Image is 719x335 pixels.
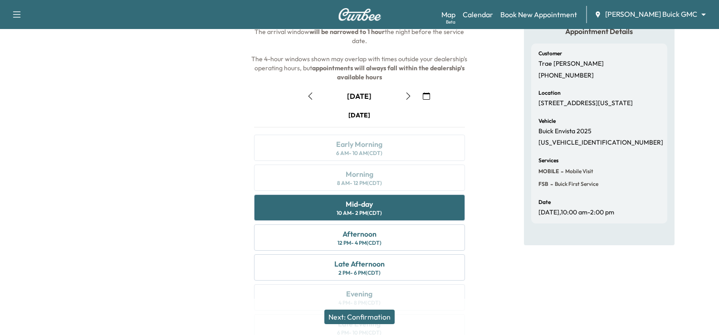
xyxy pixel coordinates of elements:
p: Buick Envista 2025 [538,127,592,136]
a: Calendar [463,9,493,20]
h6: Services [538,158,558,163]
a: Book New Appointment [500,9,577,20]
p: Trae [PERSON_NAME] [538,60,604,68]
span: - [559,167,563,176]
b: will be narrowed to 1 hour [309,28,385,36]
b: appointments will always fall within the dealership's available hours [312,64,466,81]
span: - [548,180,553,189]
p: [PHONE_NUMBER] [538,72,594,80]
h6: Customer [538,51,562,56]
div: Beta [446,19,455,25]
h6: Date [538,199,551,205]
span: FSB [538,180,548,188]
span: MOBILE [538,168,559,175]
img: Curbee Logo [338,8,382,21]
div: 12 PM - 4 PM (CDT) [337,239,382,247]
p: [US_VEHICLE_IDENTIFICATION_NUMBER] [538,139,663,147]
div: [DATE] [348,111,370,120]
h5: Appointment Details [531,26,667,36]
div: Afternoon [342,228,377,239]
div: Late Afternoon [334,258,385,269]
span: Mobile Visit [563,168,593,175]
p: [STREET_ADDRESS][US_STATE] [538,99,633,107]
span: The arrival window the night before the service date. The 4-hour windows shown may overlap with t... [251,28,469,81]
div: 10 AM - 2 PM (CDT) [337,209,382,217]
span: [PERSON_NAME] Buick GMC [605,9,697,19]
button: Next: Confirmation [324,310,395,324]
a: MapBeta [441,9,455,20]
span: Buick First Service [553,180,598,188]
h6: Location [538,90,561,96]
p: [DATE] , 10:00 am - 2:00 pm [538,209,614,217]
h6: Vehicle [538,118,556,124]
div: 2 PM - 6 PM (CDT) [338,269,381,277]
div: Mid-day [346,199,373,209]
div: [DATE] [347,91,372,101]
